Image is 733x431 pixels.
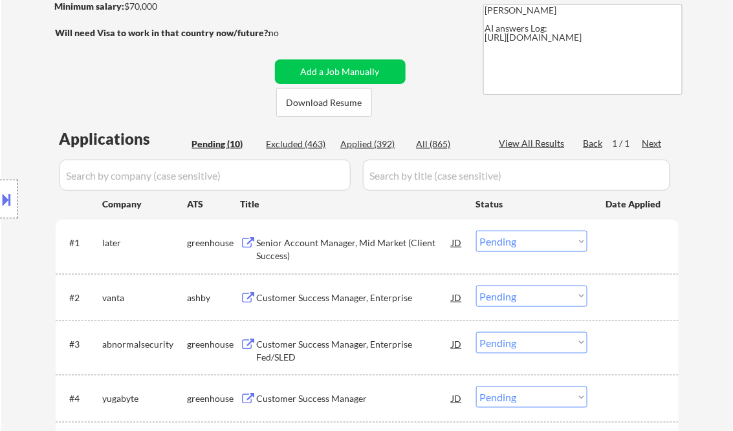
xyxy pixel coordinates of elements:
div: View All Results [499,137,569,150]
div: greenhouse [188,392,241,405]
div: Back [584,137,604,150]
button: Download Resume [276,88,372,117]
div: yugabyte [103,392,188,405]
div: All (865) [417,138,481,151]
div: Customer Success Manager, Enterprise Fed/SLED [257,338,452,363]
strong: Minimum salary: [55,1,125,12]
div: JD [451,231,464,254]
div: Customer Success Manager [257,392,452,405]
div: Applied (392) [341,138,406,151]
div: Date Applied [606,198,663,211]
div: JD [451,332,464,355]
div: greenhouse [188,338,241,351]
div: abnormalsecurity [103,338,188,351]
div: Status [476,192,587,215]
div: Title [241,198,464,211]
div: Senior Account Manager, Mid Market (Client Success) [257,237,452,262]
div: #3 [70,338,93,351]
div: JD [451,386,464,410]
input: Search by title (case sensitive) [363,160,670,191]
button: Add a Job Manually [275,59,406,84]
div: no [269,26,306,39]
div: Customer Success Manager, Enterprise [257,291,452,304]
div: JD [451,286,464,309]
div: 1 / 1 [613,137,642,150]
div: Excluded (463) [267,138,331,151]
div: Next [642,137,663,150]
strong: Will need Visa to work in that country now/future?: [56,27,271,38]
div: #4 [70,392,93,405]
